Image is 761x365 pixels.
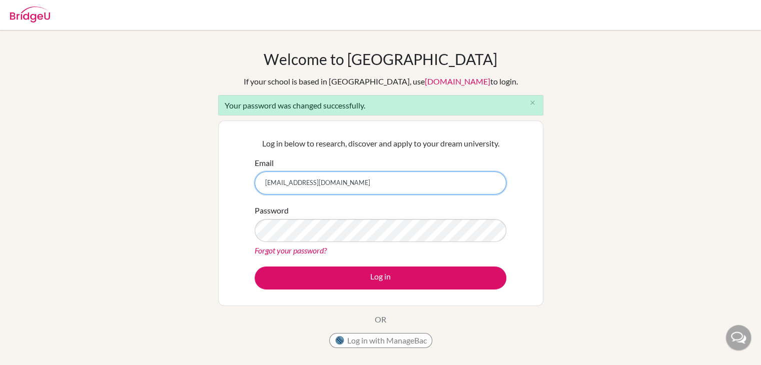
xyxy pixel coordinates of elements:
[255,266,506,289] button: Log in
[425,76,490,86] a: [DOMAIN_NAME]
[375,313,386,325] p: OR
[255,157,274,169] label: Email
[264,50,497,68] h1: Welcome to [GEOGRAPHIC_DATA]
[523,95,543,110] button: Close
[10,6,50,22] img: Bridge-U
[244,75,518,87] div: If your school is based in [GEOGRAPHIC_DATA], use to login.
[529,99,536,106] i: close
[329,333,432,348] button: Log in with ManageBac
[218,95,543,115] div: Your password was changed successfully.
[255,137,506,149] p: Log in below to research, discover and apply to your dream university.
[255,204,289,216] label: Password
[255,245,327,255] a: Forgot your password?
[23,7,43,16] span: Help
